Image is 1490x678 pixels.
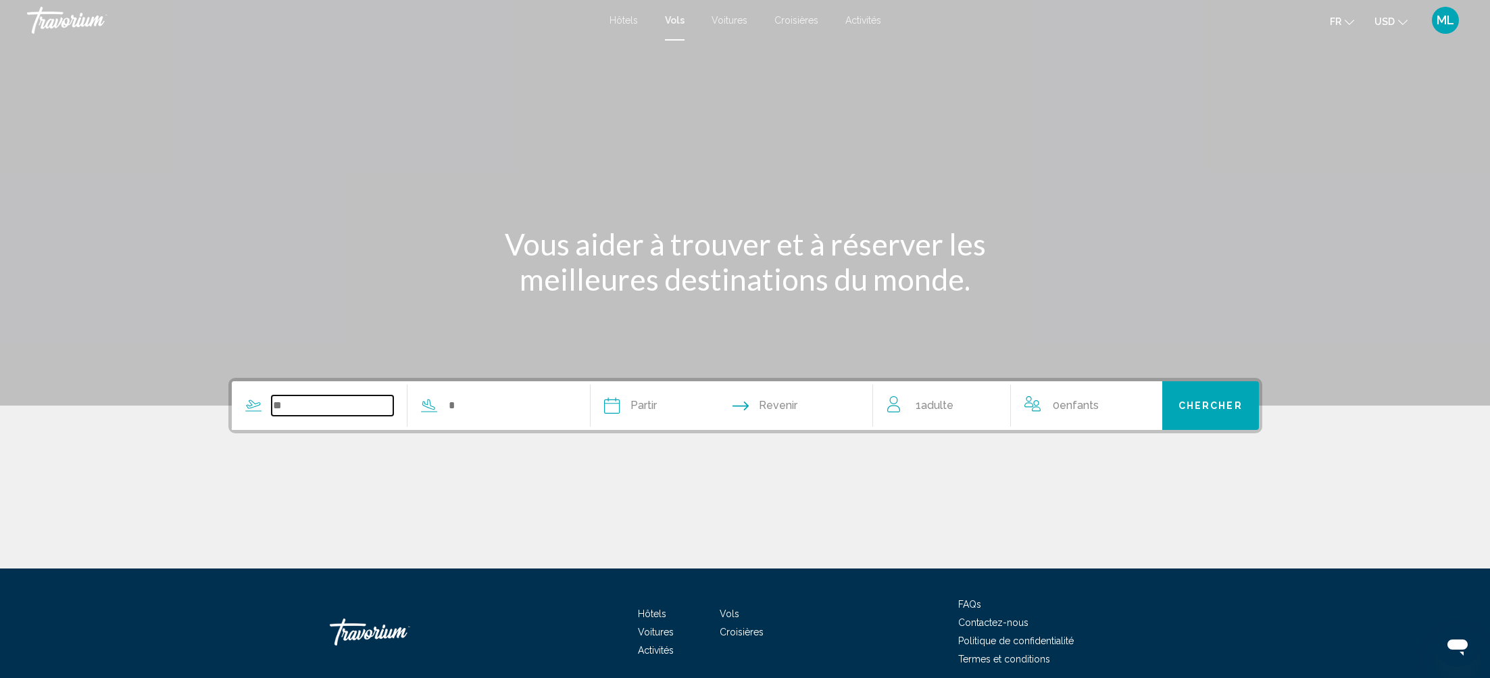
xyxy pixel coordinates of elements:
[774,15,818,26] a: Croisières
[732,381,797,430] button: Return date
[638,608,666,619] a: Hôtels
[1330,16,1341,27] span: fr
[874,381,1163,430] button: Travelers: 1 adult, 0 children
[1162,381,1259,430] button: Chercher
[638,627,674,637] a: Voitures
[916,396,953,415] span: 1
[720,608,739,619] a: Vols
[604,381,657,430] button: Depart date
[1330,11,1354,31] button: Change language
[958,599,981,610] a: FAQs
[27,7,596,34] a: Travorium
[610,15,638,26] a: Hôtels
[720,627,764,637] a: Croisières
[1053,396,1099,415] span: 0
[232,381,1259,430] div: Search widget
[1437,14,1454,27] span: ML
[330,612,465,652] a: Travorium
[1178,401,1243,412] span: Chercher
[958,635,1074,646] a: Politique de confidentialité
[712,15,747,26] a: Voitures
[958,617,1028,628] a: Contactez-nous
[845,15,881,26] a: Activités
[1428,6,1463,34] button: User Menu
[1374,16,1395,27] span: USD
[958,654,1050,664] a: Termes et conditions
[1374,11,1408,31] button: Change currency
[1436,624,1479,667] iframe: Bouton de lancement de la fenêtre de messagerie
[759,396,797,415] span: Revenir
[921,399,953,412] span: Adulte
[638,645,674,656] a: Activités
[665,15,685,26] a: Vols
[492,226,999,297] h1: Vous aider à trouver et à réserver les meilleures destinations du monde.
[1060,399,1099,412] span: Enfants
